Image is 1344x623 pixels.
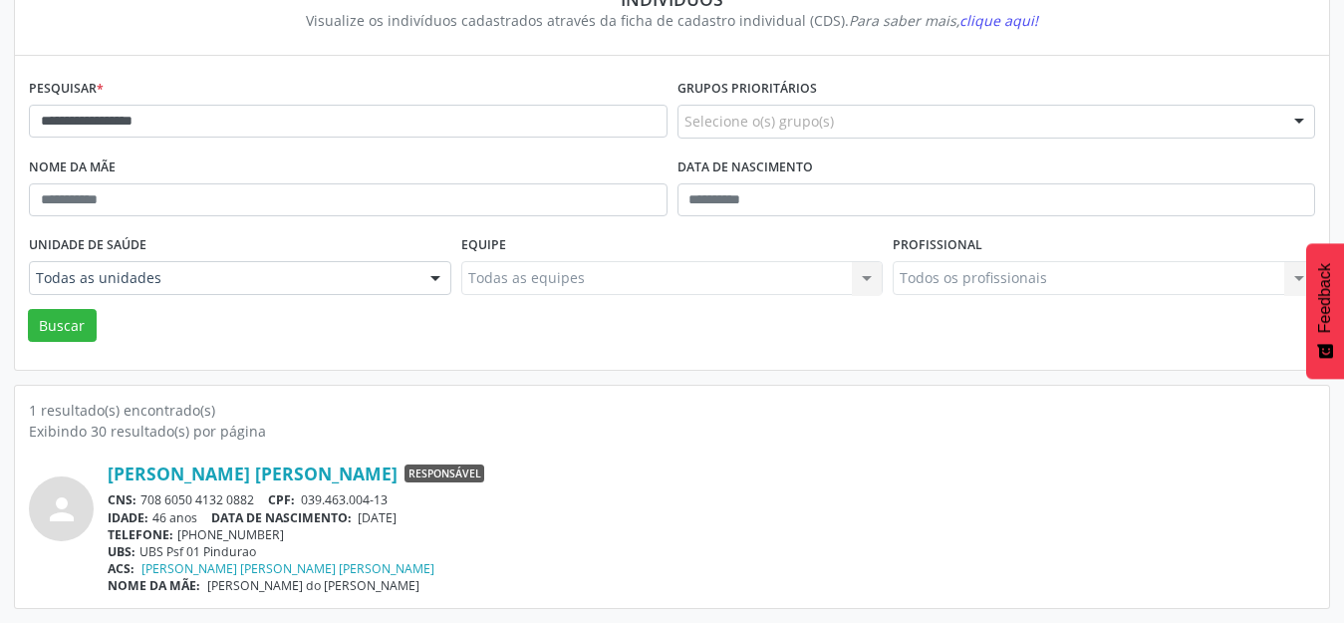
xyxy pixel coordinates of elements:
[29,74,104,105] label: Pesquisar
[36,268,410,288] span: Todas as unidades
[207,577,419,594] span: [PERSON_NAME] do [PERSON_NAME]
[358,509,397,526] span: [DATE]
[29,421,1315,442] div: Exibindo 30 resultado(s) por página
[268,491,295,508] span: CPF:
[301,491,388,508] span: 039.463.004-13
[461,230,506,261] label: Equipe
[684,111,834,132] span: Selecione o(s) grupo(s)
[44,491,80,527] i: person
[29,400,1315,421] div: 1 resultado(s) encontrado(s)
[404,465,484,482] span: Responsável
[211,509,352,526] span: DATA DE NASCIMENTO:
[28,309,97,343] button: Buscar
[108,491,136,508] span: CNS:
[677,153,813,183] label: Data de nascimento
[141,560,434,577] a: [PERSON_NAME] [PERSON_NAME] [PERSON_NAME]
[108,463,398,484] a: [PERSON_NAME] [PERSON_NAME]
[108,509,148,526] span: IDADE:
[959,11,1038,30] span: clique aqui!
[108,543,1315,560] div: UBS Psf 01 Pindurao
[108,526,173,543] span: TELEFONE:
[29,153,116,183] label: Nome da mãe
[1306,243,1344,379] button: Feedback - Mostrar pesquisa
[108,543,135,560] span: UBS:
[29,230,146,261] label: Unidade de saúde
[849,11,1038,30] i: Para saber mais,
[677,74,817,105] label: Grupos prioritários
[43,10,1301,31] div: Visualize os indivíduos cadastrados através da ficha de cadastro individual (CDS).
[108,526,1315,543] div: [PHONE_NUMBER]
[893,230,982,261] label: Profissional
[108,577,200,594] span: NOME DA MÃE:
[108,560,134,577] span: ACS:
[108,491,1315,508] div: 708 6050 4132 0882
[1316,263,1334,333] span: Feedback
[108,509,1315,526] div: 46 anos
